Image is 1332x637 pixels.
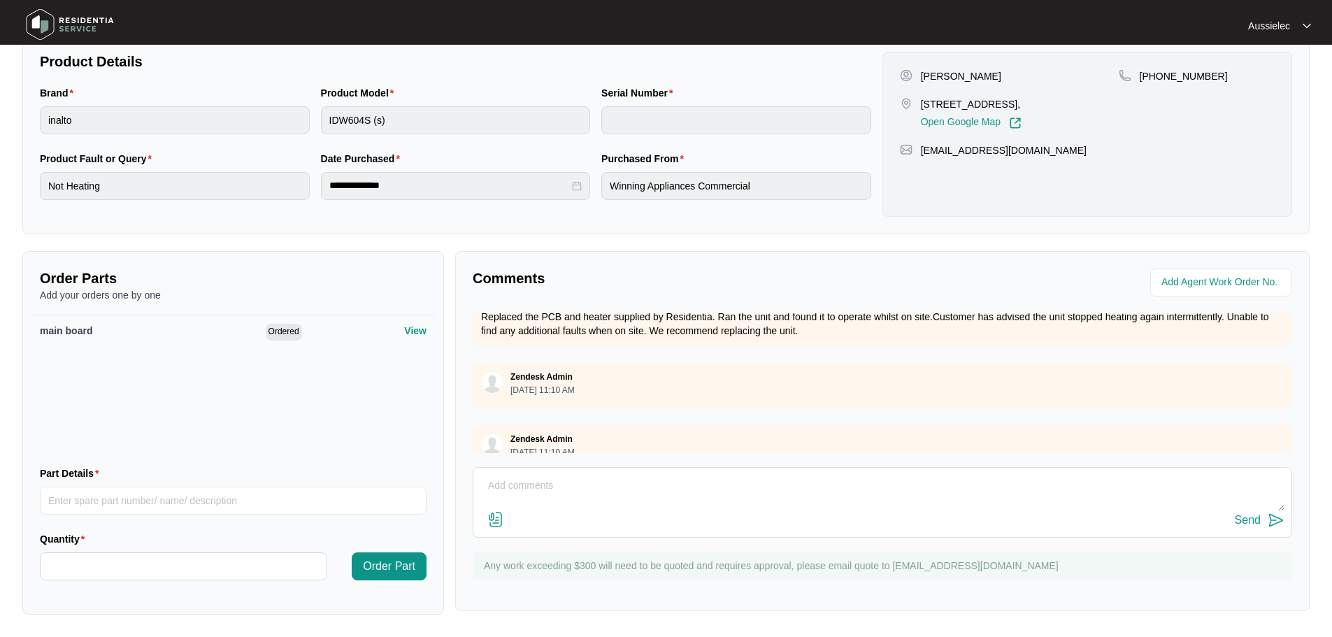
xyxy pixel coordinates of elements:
[921,97,1022,111] p: [STREET_ADDRESS],
[40,288,427,302] p: Add your orders one by one
[40,532,90,546] label: Quantity
[321,86,400,100] label: Product Model
[1119,69,1131,82] img: map-pin
[40,325,92,336] span: main board
[482,372,503,393] img: user.svg
[41,553,327,580] input: Quantity
[473,269,873,288] p: Comments
[363,558,415,575] span: Order Part
[900,69,912,82] img: user-pin
[321,106,591,134] input: Product Model
[482,434,503,455] img: user.svg
[1009,117,1022,129] img: Link-External
[1235,511,1284,530] button: Send
[921,69,1001,83] p: [PERSON_NAME]
[1303,22,1311,29] img: dropdown arrow
[40,172,310,200] input: Product Fault or Query
[484,559,1285,573] p: Any work exceeding $300 will need to be quoted and requires approval, please email quote to [EMAI...
[601,152,689,166] label: Purchased From
[1140,69,1228,83] p: [PHONE_NUMBER]
[321,152,406,166] label: Date Purchased
[40,52,871,71] p: Product Details
[900,97,912,110] img: map-pin
[40,487,427,515] input: Part Details
[921,143,1087,157] p: [EMAIL_ADDRESS][DOMAIN_NAME]
[1235,514,1261,527] div: Send
[329,178,570,193] input: Date Purchased
[601,106,871,134] input: Serial Number
[40,269,427,288] p: Order Parts
[921,117,1022,129] a: Open Google Map
[481,310,1284,338] p: Replaced the PCB and heater supplied by Residentia. Ran the unit and found it to operate whilst o...
[40,106,310,134] input: Brand
[40,152,157,166] label: Product Fault or Query
[1161,274,1284,291] input: Add Agent Work Order No.
[601,86,678,100] label: Serial Number
[487,511,504,528] img: file-attachment-doc.svg
[510,371,573,382] p: Zendesk Admin
[352,552,427,580] button: Order Part
[1248,19,1290,33] p: Aussielec
[601,172,871,200] input: Purchased From
[21,3,119,45] img: residentia service logo
[510,434,573,445] p: Zendesk Admin
[1268,512,1284,529] img: send-icon.svg
[900,143,912,156] img: map-pin
[40,466,105,480] label: Part Details
[40,86,79,100] label: Brand
[510,448,575,457] p: [DATE] 11:10 AM
[510,386,575,394] p: [DATE] 11:10 AM
[266,324,302,341] span: Ordered
[404,324,427,338] p: View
